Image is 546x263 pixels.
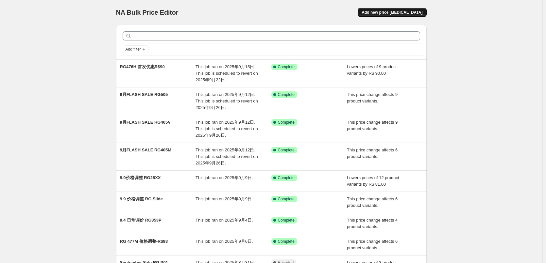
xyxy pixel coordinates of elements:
[278,175,295,180] span: Complete
[123,45,149,53] button: Add filter
[120,218,162,223] span: 9.4 日常调价 RG353P
[278,120,295,125] span: Complete
[278,239,295,244] span: Complete
[347,147,398,159] span: This price change affects 6 product variants.
[358,8,426,17] button: Add new price [MEDICAL_DATA]
[196,120,258,138] span: This job ran on 2025年9月12日. This job is scheduled to revert on 2025年9月26日.
[196,175,253,180] span: This job ran on 2025年9月9日.
[347,92,398,103] span: This price change affects 9 product variants.
[126,47,141,52] span: Add filter
[278,64,295,70] span: Complete
[120,196,163,201] span: 9.9 价格调整 RG Slide
[347,175,399,187] span: Lowers prices of 12 product variants by R$ 81.00
[116,9,179,16] span: NA Bulk Price Editor
[347,196,398,208] span: This price change affects 6 product variants.
[120,175,161,180] span: 9.9价格调整 RG28XX
[278,218,295,223] span: Complete
[120,147,171,152] span: 9月FLASH SALE RG405M
[347,64,397,76] span: Lowers prices of 9 product variants by R$ 90.00
[278,92,295,97] span: Complete
[196,239,253,244] span: This job ran on 2025年9月6日.
[196,218,253,223] span: This job ran on 2025年9月4日.
[362,10,422,15] span: Add new price [MEDICAL_DATA]
[120,120,171,125] span: 9月FLASH SALE RG405V
[120,239,168,244] span: RG 477M 价格调整-R$93
[196,147,258,165] span: This job ran on 2025年9月12日. This job is scheduled to revert on 2025年9月26日.
[120,92,168,97] span: 9月FLASH SALE RG505
[347,120,398,131] span: This price change affects 9 product variants.
[196,196,253,201] span: This job ran on 2025年9月9日.
[278,196,295,202] span: Complete
[196,92,258,110] span: This job ran on 2025年9月12日. This job is scheduled to revert on 2025年9月26日.
[120,64,165,69] span: RG476H 首发优惠R$90
[347,239,398,250] span: This price change affects 6 product variants.
[196,64,258,82] span: This job ran on 2025年9月15日. This job is scheduled to revert on 2025年9月22日.
[278,147,295,153] span: Complete
[347,218,398,229] span: This price change affects 4 product variants.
